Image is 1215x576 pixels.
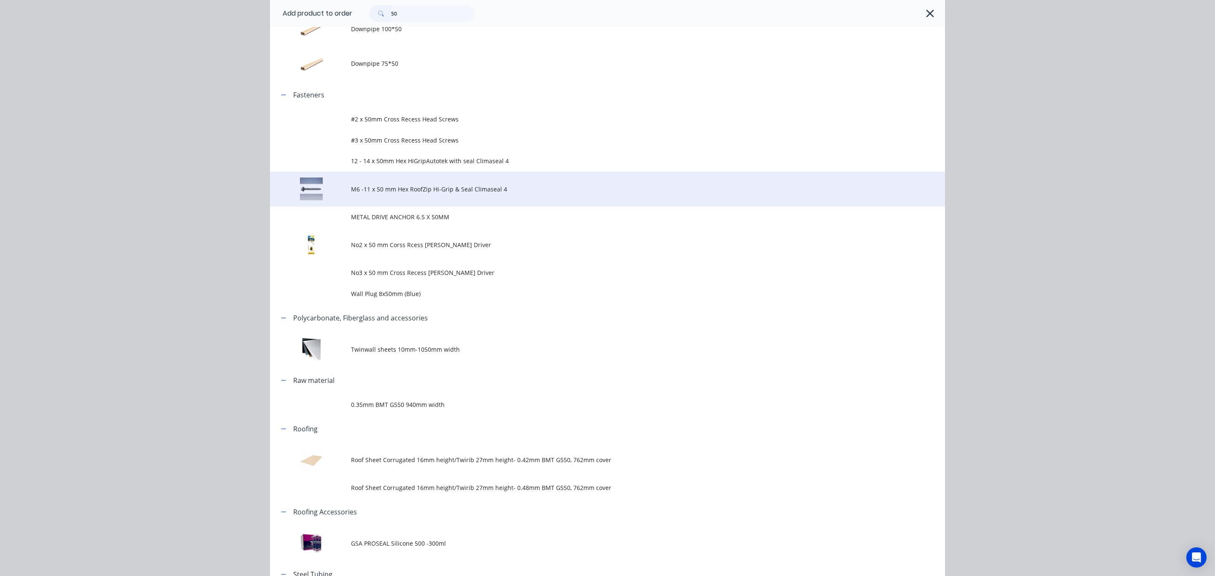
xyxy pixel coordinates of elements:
[351,115,826,124] span: #2 x 50mm Cross Recess Head Screws
[351,345,826,354] span: Twinwall sheets 10mm-1050mm width
[293,375,335,385] div: Raw material
[293,90,324,100] div: Fasteners
[351,136,826,145] span: #3 x 50mm Cross Recess Head Screws
[351,539,826,548] span: GSA PROSEAL Silicone 500 -300ml
[293,313,428,323] div: Polycarbonate, Fiberglass and accessories
[293,507,357,517] div: Roofing Accessories
[351,156,826,165] span: 12 - 14 x 50mm Hex HiGripAutotek with seal Climaseal 4
[351,268,826,277] span: No3 x 50 mm Cross Recess [PERSON_NAME] Driver
[351,213,826,221] span: METAL DRIVE ANCHOR 6.5 X 50MM
[351,289,826,298] span: Wall Plug 8x50mm (Blue)
[351,455,826,464] span: Roof Sheet Corrugated 16mm height/Twirib 27mm height- 0.42mm BMT G550, 762mm cover
[391,5,475,22] input: Search...
[351,240,826,249] span: No2 x 50 mm Corss Rcess [PERSON_NAME] Driver
[1186,547,1207,568] div: Open Intercom Messenger
[351,59,826,68] span: Downpipe 75*50
[351,185,826,194] span: M6 -11 x 50 mm Hex RoofZip Hi-Grip & Seal Climaseal 4
[351,24,826,33] span: Downpipe 100*50
[351,400,826,409] span: 0.35mm BMT G550 940mm width
[351,483,826,492] span: Roof Sheet Corrugated 16mm height/Twirib 27mm height- 0.48mm BMT G550, 762mm cover
[293,424,318,434] div: Roofing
